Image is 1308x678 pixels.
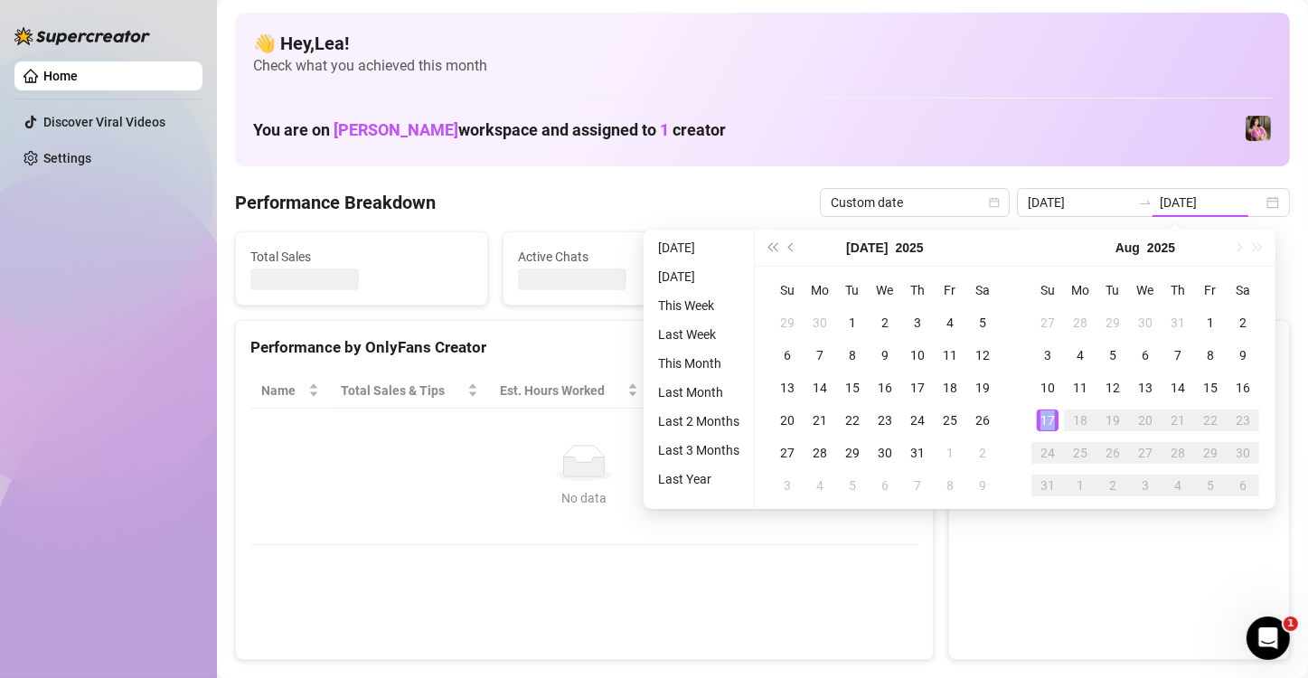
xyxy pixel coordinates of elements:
div: No data [268,488,900,508]
h4: 👋 Hey, Lea ! [253,31,1272,56]
span: swap-right [1138,195,1153,210]
span: Check what you achieved this month [253,56,1272,76]
th: Name [250,373,330,409]
h4: Performance Breakdown [235,190,436,215]
span: to [1138,195,1153,210]
span: Sales / Hour [660,381,745,400]
div: Performance by OnlyFans Creator [250,335,918,360]
span: Total Sales & Tips [341,381,464,400]
img: logo-BBDzfeDw.svg [14,27,150,45]
span: 1 [660,120,669,139]
iframe: Intercom live chat [1247,617,1290,660]
span: Name [261,381,305,400]
span: [PERSON_NAME] [334,120,458,139]
th: Total Sales & Tips [330,373,489,409]
th: Chat Conversion [769,373,917,409]
span: Custom date [831,189,999,216]
div: Est. Hours Worked [500,381,624,400]
div: Sales by OnlyFans Creator [964,335,1275,360]
img: Nanner [1246,116,1271,141]
a: Discover Viral Videos [43,115,165,129]
input: End date [1160,193,1263,212]
span: Messages Sent [786,247,1008,267]
a: Home [43,69,78,83]
span: Total Sales [250,247,473,267]
span: calendar [989,197,1000,208]
h1: You are on workspace and assigned to creator [253,120,726,140]
th: Sales / Hour [649,373,770,409]
span: Chat Conversion [780,381,892,400]
input: Start date [1028,193,1131,212]
a: Settings [43,151,91,165]
span: 1 [1284,617,1298,631]
span: Active Chats [518,247,740,267]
